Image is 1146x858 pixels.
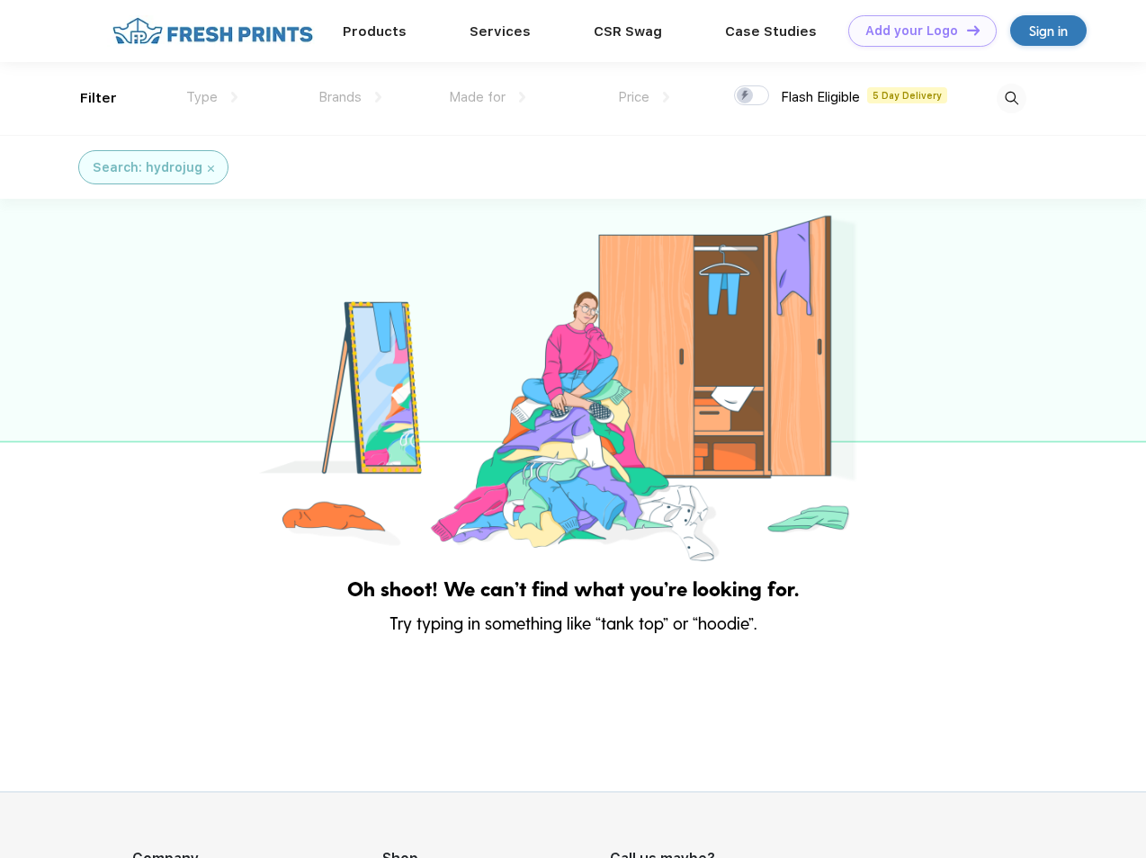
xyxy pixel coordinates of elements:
[107,15,318,47] img: fo%20logo%202.webp
[80,88,117,109] div: Filter
[618,89,649,105] span: Price
[997,84,1026,113] img: desktop_search.svg
[865,23,958,39] div: Add your Logo
[186,89,218,105] span: Type
[318,89,362,105] span: Brands
[231,92,237,103] img: dropdown.png
[663,92,669,103] img: dropdown.png
[867,87,947,103] span: 5 Day Delivery
[375,92,381,103] img: dropdown.png
[967,25,980,35] img: DT
[1029,21,1068,41] div: Sign in
[781,89,860,105] span: Flash Eligible
[93,158,202,177] div: Search: hydrojug
[1010,15,1087,46] a: Sign in
[519,92,525,103] img: dropdown.png
[208,165,214,172] img: filter_cancel.svg
[343,23,407,40] a: Products
[449,89,506,105] span: Made for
